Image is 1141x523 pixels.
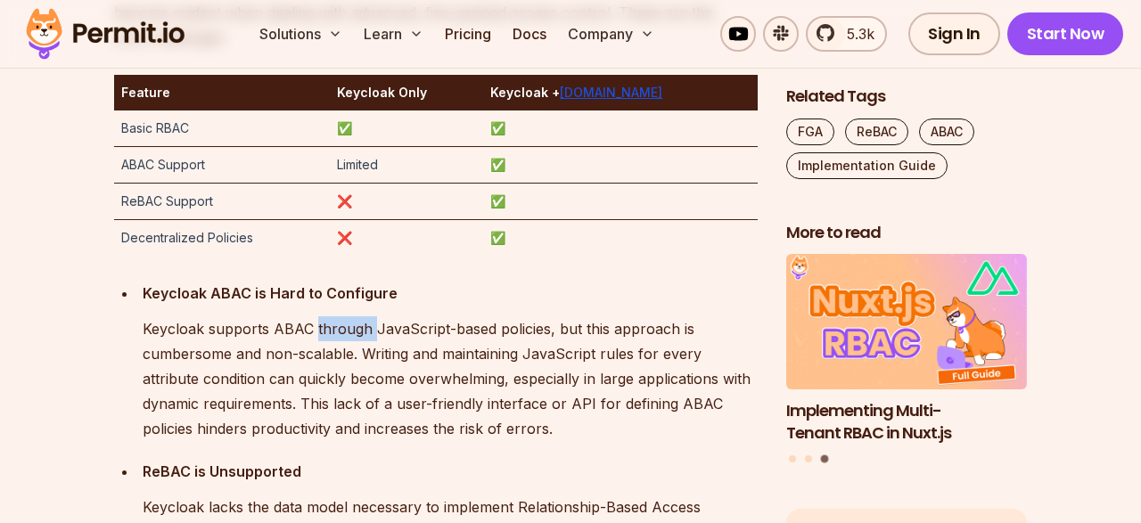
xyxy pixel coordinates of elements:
td: Limited [330,147,483,184]
th: Keycloak Only [330,75,483,110]
td: ❌ [330,184,483,220]
td: ✅ [483,147,758,184]
td: Basic RBAC [114,110,330,147]
a: Implementation Guide [786,152,948,179]
a: ABAC [919,118,974,145]
a: 5.3k [806,16,887,52]
strong: Keycloak ABAC is Hard to Configure [143,284,398,302]
td: ❌ [330,220,483,257]
button: Go to slide 1 [789,456,796,463]
strong: ReBAC is Unsupported [143,462,301,480]
li: 3 of 3 [786,255,1027,445]
h3: Implementing Multi-Tenant RBAC in Nuxt.js [786,400,1027,445]
a: Start Now [1007,12,1124,55]
button: Learn [357,16,431,52]
td: ✅ [483,110,758,147]
h2: Related Tags [786,86,1027,108]
th: Feature [114,75,330,110]
a: FGA [786,118,834,145]
a: Implementing Multi-Tenant RBAC in Nuxt.jsImplementing Multi-Tenant RBAC in Nuxt.js [786,255,1027,445]
td: Decentralized Policies [114,220,330,257]
td: ABAC Support [114,147,330,184]
a: ReBAC [845,118,908,145]
a: Docs [505,16,554,52]
td: ✅ [483,184,758,220]
button: Go to slide 2 [805,456,812,463]
div: Posts [786,255,1027,466]
a: [DOMAIN_NAME] [560,85,662,100]
button: Solutions [252,16,349,52]
td: ✅ [483,220,758,257]
button: Go to slide 3 [820,455,828,463]
img: Implementing Multi-Tenant RBAC in Nuxt.js [786,255,1027,390]
a: Pricing [438,16,498,52]
th: Keycloak + [483,75,758,110]
p: Keycloak supports ABAC through JavaScript-based policies, but this approach is cumbersome and non... [143,316,758,441]
img: Permit logo [18,4,193,64]
h2: More to read [786,222,1027,244]
button: Company [561,16,661,52]
td: ReBAC Support [114,184,330,220]
td: ✅ [330,110,483,147]
a: Sign In [908,12,1000,55]
span: 5.3k [836,23,874,45]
